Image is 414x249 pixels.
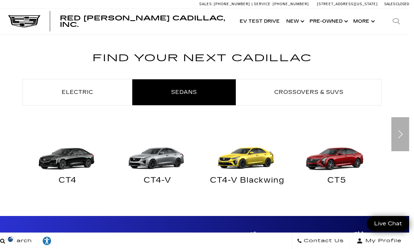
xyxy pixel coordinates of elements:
a: CT4-V CT4-V [113,131,202,191]
div: Sedans [23,131,382,191]
span: Sedans [171,89,197,95]
span: Crossovers & SUVs [274,89,343,95]
span: My Profile [363,236,402,245]
span: Live Chat [371,220,405,227]
img: CT4 [26,131,109,173]
a: [STREET_ADDRESS][US_STATE] [317,2,378,6]
div: CT4 [27,177,108,186]
span: Contact Us [302,236,344,245]
section: Click to Open Cookie Consent Modal [3,236,18,243]
div: Explore your accessibility options [37,236,57,246]
img: Cadillac Dark Logo with Cadillac White Text [8,15,40,28]
div: Next slide [391,117,409,151]
a: New [283,8,306,34]
span: Search [5,236,32,245]
a: Live Chat [367,216,409,231]
img: CT4-V Blackwing [205,131,289,173]
h2: Find Your Next Cadillac [23,50,382,74]
li: Sedans [132,79,236,106]
a: Service: [PHONE_NUMBER] [252,2,310,6]
a: CT5 CT5 [292,131,382,191]
div: CT4-V Blackwing [207,177,287,186]
li: Crossovers & SUVs [236,79,382,106]
a: Pre-Owned [306,8,350,34]
span: Sales: [384,2,396,6]
img: Opt-Out Icon [3,236,18,243]
span: Closed [396,2,409,6]
a: Contact Us [292,233,349,249]
span: Red [PERSON_NAME] Cadillac, Inc. [60,14,225,28]
span: [PHONE_NUMBER] [273,2,309,6]
a: CT4 CT4 [23,131,113,191]
div: Search [383,8,409,34]
img: CT5 [295,131,379,173]
button: More [350,8,377,34]
a: Sales: [PHONE_NUMBER] [199,2,252,6]
a: Explore your accessibility options [37,233,57,249]
a: Red [PERSON_NAME] Cadillac, Inc. [60,15,230,28]
li: Electric [23,79,132,106]
span: [PHONE_NUMBER] [214,2,250,6]
span: Service: [254,2,272,6]
div: CT5 [297,177,377,186]
a: CT4-V Blackwing CT4-V Blackwing [202,131,292,191]
img: CT4-V [116,131,199,173]
a: EV Test Drive [236,8,283,34]
span: Electric [62,89,93,95]
span: Sales: [199,2,213,6]
div: CT4-V [117,177,198,186]
button: Open user profile menu [349,233,409,249]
